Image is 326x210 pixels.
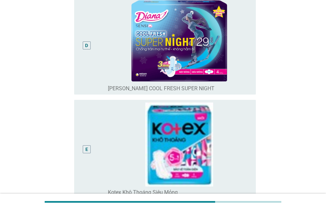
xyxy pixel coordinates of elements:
div: D [85,42,88,49]
div: E [85,146,88,153]
label: [PERSON_NAME] COOL FRESH SUPER NIGHT [108,85,214,92]
label: Kotex Khô Thoáng Siêu Mỏng [108,189,178,196]
img: e81ce2fb-1129-4459-a84b-4b55934d798c-image28.jpeg [108,103,251,186]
